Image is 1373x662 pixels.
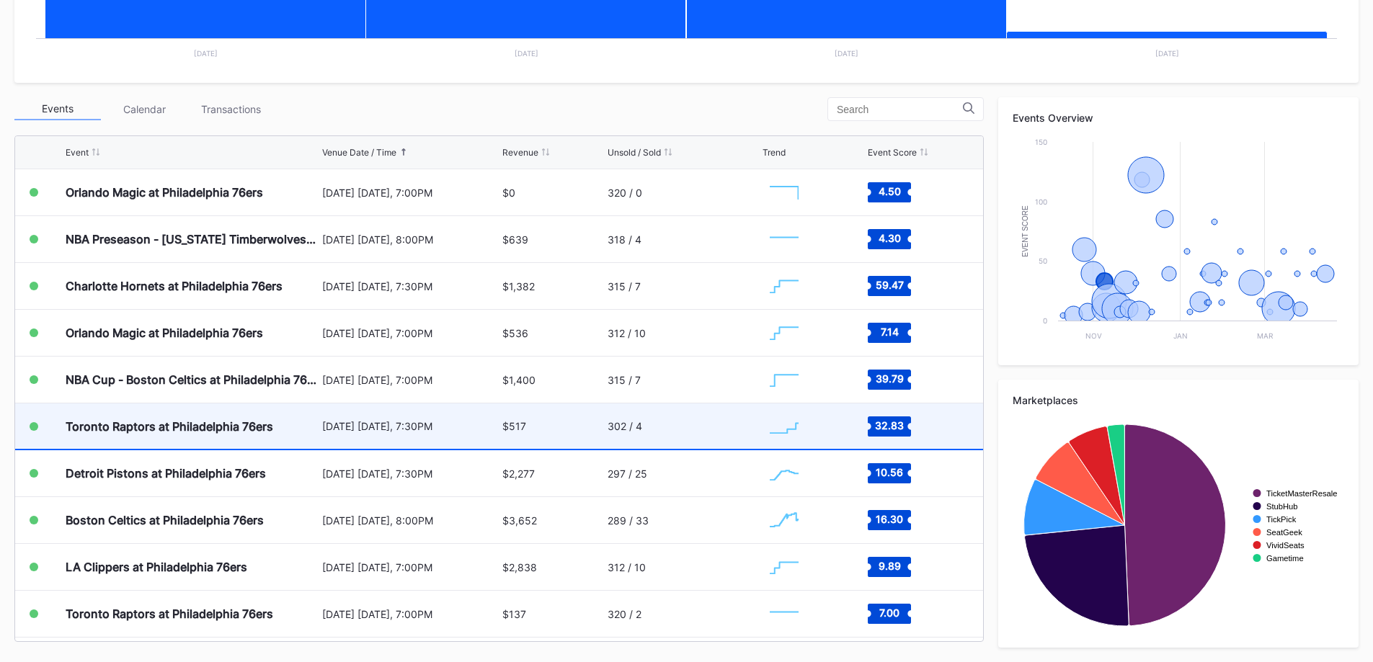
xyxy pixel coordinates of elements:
[763,315,806,351] svg: Chart title
[875,419,904,431] text: 32.83
[1266,489,1337,498] text: TicketMasterResale
[1266,541,1305,550] text: VividSeats
[763,502,806,538] svg: Chart title
[1266,515,1297,524] text: TickPick
[502,374,536,386] div: $1,400
[608,468,647,480] div: 297 / 25
[322,280,499,292] div: [DATE] [DATE], 7:30PM
[763,147,786,158] div: Trend
[608,561,646,573] div: 312 / 10
[322,514,499,527] div: [DATE] [DATE], 8:00PM
[1013,394,1344,406] div: Marketplaces
[322,187,499,199] div: [DATE] [DATE], 7:00PM
[1155,49,1179,58] text: [DATE]
[66,513,264,527] div: Boston Celtics at Philadelphia 76ers
[878,232,900,244] text: 4.30
[66,372,319,387] div: NBA Cup - Boston Celtics at Philadelphia 76ers
[502,514,537,527] div: $3,652
[322,233,499,246] div: [DATE] [DATE], 8:00PM
[608,420,642,432] div: 302 / 4
[835,49,858,58] text: [DATE]
[502,187,515,199] div: $0
[1266,502,1298,511] text: StubHub
[763,268,806,304] svg: Chart title
[66,607,273,621] div: Toronto Raptors at Philadelphia 76ers
[502,233,528,246] div: $639
[502,280,535,292] div: $1,382
[322,327,499,339] div: [DATE] [DATE], 7:00PM
[322,420,499,432] div: [DATE] [DATE], 7:30PM
[1173,331,1188,340] text: Jan
[1085,331,1102,340] text: Nov
[880,326,898,338] text: 7.14
[763,174,806,210] svg: Chart title
[322,147,396,158] div: Venue Date / Time
[515,49,538,58] text: [DATE]
[1013,112,1344,124] div: Events Overview
[868,147,917,158] div: Event Score
[14,98,101,120] div: Events
[608,374,641,386] div: 315 / 7
[66,326,263,340] div: Orlando Magic at Philadelphia 76ers
[66,560,247,574] div: LA Clippers at Philadelphia 76ers
[66,185,263,200] div: Orlando Magic at Philadelphia 76ers
[875,279,903,291] text: 59.47
[608,147,661,158] div: Unsold / Sold
[322,468,499,480] div: [DATE] [DATE], 7:30PM
[1039,256,1047,265] text: 50
[1266,554,1304,563] text: Gametime
[66,466,266,480] div: Detroit Pistons at Philadelphia 76ers
[1013,135,1344,351] svg: Chart title
[66,419,273,434] div: Toronto Raptors at Philadelphia 76ers
[187,98,274,120] div: Transactions
[66,232,319,246] div: NBA Preseason - [US_STATE] Timberwolves at Philadelphia 76ers
[1043,316,1047,325] text: 0
[608,514,649,527] div: 289 / 33
[66,147,89,158] div: Event
[879,607,899,619] text: 7.00
[763,362,806,398] svg: Chart title
[1021,205,1029,257] text: Event Score
[608,280,641,292] div: 315 / 7
[608,608,641,620] div: 320 / 2
[322,561,499,573] div: [DATE] [DATE], 7:00PM
[1013,417,1344,633] svg: Chart title
[502,468,535,480] div: $2,277
[502,561,537,573] div: $2,838
[763,455,806,491] svg: Chart title
[101,98,187,120] div: Calendar
[502,147,538,158] div: Revenue
[878,560,900,572] text: 9.89
[878,185,900,197] text: 4.50
[322,608,499,620] div: [DATE] [DATE], 7:00PM
[763,596,806,632] svg: Chart title
[322,374,499,386] div: [DATE] [DATE], 7:00PM
[608,233,641,246] div: 318 / 4
[608,187,642,199] div: 320 / 0
[1035,138,1047,146] text: 150
[502,608,526,620] div: $137
[876,513,903,525] text: 16.30
[1257,331,1274,340] text: Mar
[502,327,528,339] div: $536
[502,420,526,432] div: $517
[763,221,806,257] svg: Chart title
[1266,528,1302,537] text: SeatGeek
[194,49,218,58] text: [DATE]
[66,279,283,293] div: Charlotte Hornets at Philadelphia 76ers
[763,408,806,444] svg: Chart title
[1035,197,1047,206] text: 100
[837,104,963,115] input: Search
[763,549,806,585] svg: Chart title
[608,327,646,339] div: 312 / 10
[875,372,903,385] text: 39.79
[876,466,903,478] text: 10.56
